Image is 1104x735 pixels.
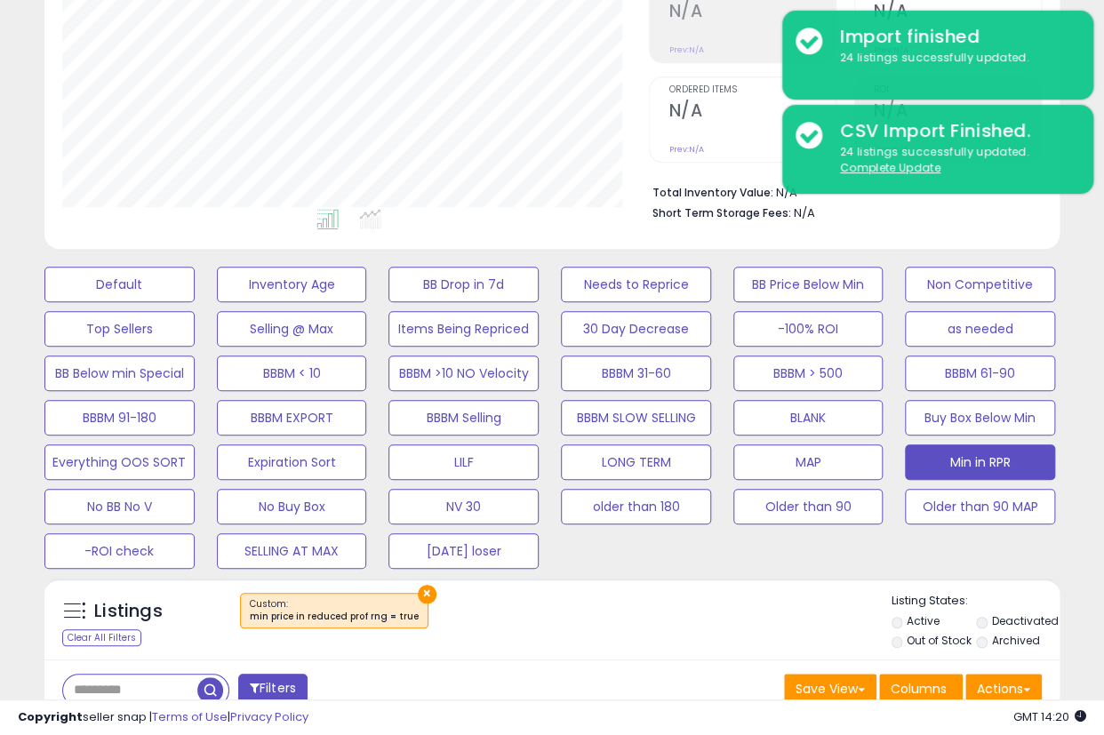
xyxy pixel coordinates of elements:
[217,311,367,347] button: Selling @ Max
[152,708,228,725] a: Terms of Use
[250,611,419,623] div: min price in reduced prof rng = true
[44,400,195,435] button: BBBM 91-180
[217,489,367,524] button: No Buy Box
[907,633,972,648] label: Out of Stock
[44,489,195,524] button: No BB No V
[561,444,711,480] button: LONG TERM
[561,267,711,302] button: Needs to Reprice
[217,444,367,480] button: Expiration Sort
[652,205,790,220] b: Short Term Storage Fees:
[827,50,1080,67] div: 24 listings successfully updated.
[892,593,1060,610] p: Listing States:
[733,311,884,347] button: -100% ROI
[905,356,1055,391] button: BBBM 61-90
[874,100,1041,124] h2: N/A
[388,444,539,480] button: LILF
[965,674,1042,704] button: Actions
[668,44,703,55] small: Prev: N/A
[388,489,539,524] button: NV 30
[905,311,1055,347] button: as needed
[388,267,539,302] button: BB Drop in 7d
[905,267,1055,302] button: Non Competitive
[827,24,1080,50] div: Import finished
[388,400,539,435] button: BBBM Selling
[668,100,836,124] h2: N/A
[879,674,963,704] button: Columns
[874,1,1041,25] h2: N/A
[44,356,195,391] button: BB Below min Special
[733,444,884,480] button: MAP
[44,444,195,480] button: Everything OOS SORT
[733,489,884,524] button: Older than 90
[905,489,1055,524] button: Older than 90 MAP
[18,709,308,726] div: seller snap | |
[44,311,195,347] button: Top Sellers
[668,85,836,95] span: Ordered Items
[217,400,367,435] button: BBBM EXPORT
[561,311,711,347] button: 30 Day Decrease
[733,400,884,435] button: BLANK
[94,599,163,624] h5: Listings
[992,633,1040,648] label: Archived
[561,400,711,435] button: BBBM SLOW SELLING
[840,160,940,175] u: Complete Update
[652,180,1028,202] li: N/A
[907,613,940,628] label: Active
[827,118,1080,144] div: CSV Import Finished.
[418,585,436,603] button: ×
[217,356,367,391] button: BBBM < 10
[905,400,1055,435] button: Buy Box Below Min
[733,267,884,302] button: BB Price Below Min
[668,1,836,25] h2: N/A
[784,674,876,704] button: Save View
[992,613,1059,628] label: Deactivated
[388,311,539,347] button: Items Being Repriced
[1013,708,1086,725] span: 2025-08-10 14:20 GMT
[44,533,195,569] button: -ROI check
[561,356,711,391] button: BBBM 31-60
[250,597,419,624] span: Custom:
[44,267,195,302] button: Default
[238,674,308,705] button: Filters
[905,444,1055,480] button: Min in RPR
[733,356,884,391] button: BBBM > 500
[891,680,947,698] span: Columns
[230,708,308,725] a: Privacy Policy
[217,267,367,302] button: Inventory Age
[388,533,539,569] button: [DATE] loser
[388,356,539,391] button: BBBM >10 NO Velocity
[217,533,367,569] button: SELLING AT MAX
[62,629,141,646] div: Clear All Filters
[793,204,814,221] span: N/A
[827,144,1080,177] div: 24 listings successfully updated.
[18,708,83,725] strong: Copyright
[668,144,703,155] small: Prev: N/A
[561,489,711,524] button: older than 180
[652,185,772,200] b: Total Inventory Value:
